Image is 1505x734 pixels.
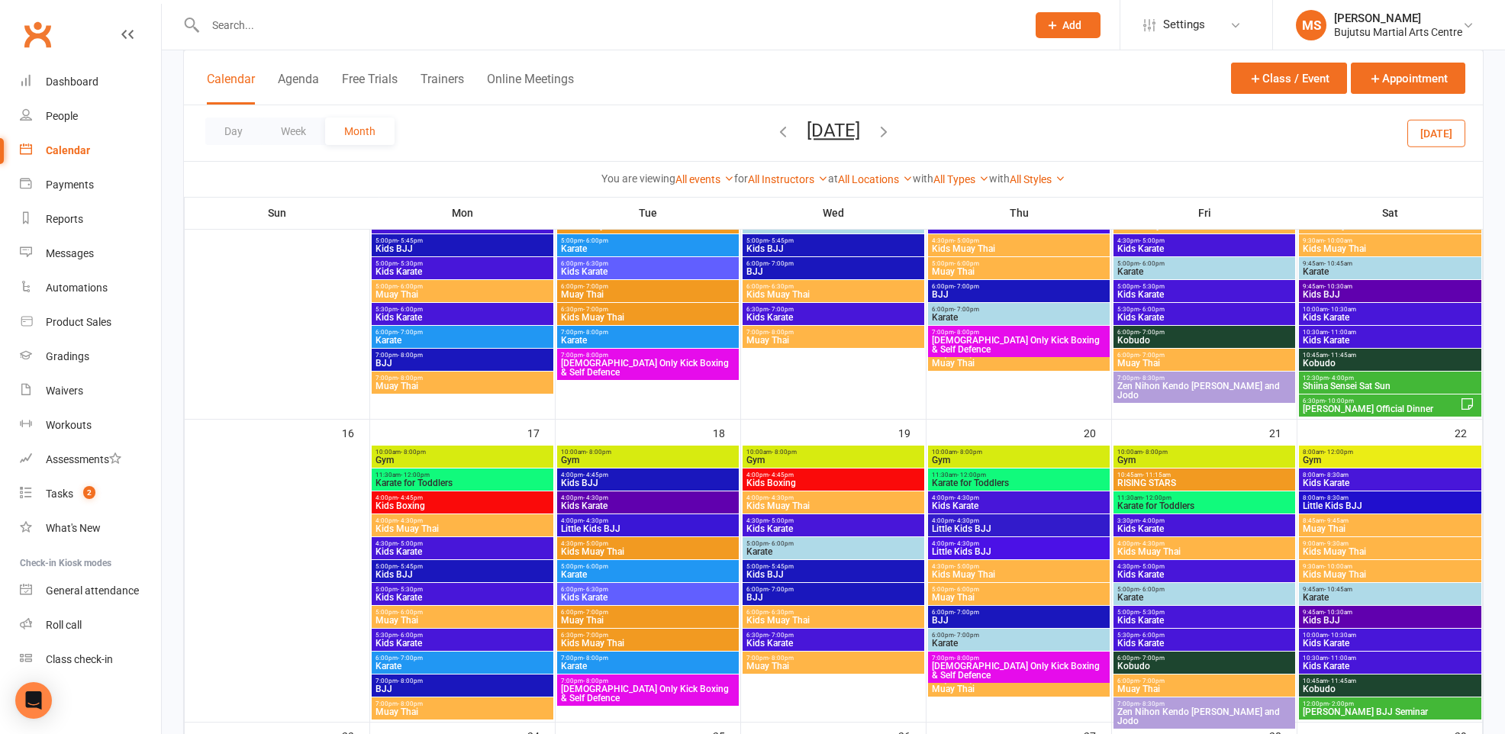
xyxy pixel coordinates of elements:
[1302,563,1478,570] span: 9:30am
[931,456,1107,465] span: Gym
[957,449,982,456] span: - 8:00pm
[375,524,550,533] span: Kids Muay Thai
[46,350,89,362] div: Gradings
[954,260,979,267] span: - 6:00pm
[931,478,1107,488] span: Karate for Toddlers
[1117,267,1292,276] span: Karate
[398,329,423,336] span: - 7:00pm
[46,522,101,534] div: What's New
[1117,313,1292,322] span: Kids Karate
[1117,517,1292,524] span: 3:30pm
[1302,517,1478,524] span: 8:45am
[954,237,979,244] span: - 5:00pm
[1036,12,1101,38] button: Add
[913,172,933,185] strong: with
[398,494,423,501] span: - 4:45pm
[769,306,794,313] span: - 7:00pm
[957,472,986,478] span: - 12:00pm
[583,517,608,524] span: - 4:30pm
[46,76,98,88] div: Dashboard
[375,494,550,501] span: 4:00pm
[931,547,1107,556] span: Little Kids BJJ
[401,472,430,478] span: - 12:00pm
[748,173,828,185] a: All Instructors
[931,313,1107,322] span: Karate
[560,244,736,253] span: Karate
[1117,306,1292,313] span: 5:30pm
[1302,494,1478,501] span: 8:00am
[560,547,736,556] span: Kids Muay Thai
[769,283,794,290] span: - 6:30pm
[954,563,979,570] span: - 5:00pm
[375,563,550,570] span: 5:00pm
[583,540,608,547] span: - 5:00pm
[746,237,921,244] span: 5:00pm
[746,244,921,253] span: Kids BJJ
[560,478,736,488] span: Kids BJJ
[375,501,550,510] span: Kids Boxing
[1117,381,1292,400] span: Zen Nihon Kendo [PERSON_NAME] and Jodo
[560,329,736,336] span: 7:00pm
[46,653,113,665] div: Class check-in
[46,213,83,225] div: Reports
[46,453,121,465] div: Assessments
[398,375,423,381] span: - 8:00pm
[954,540,979,547] span: - 4:30pm
[746,260,921,267] span: 6:00pm
[1324,260,1352,267] span: - 10:45am
[1328,306,1356,313] span: - 10:30am
[1324,472,1349,478] span: - 8:30am
[1139,260,1165,267] span: - 6:00pm
[375,381,550,391] span: Muay Thai
[931,267,1107,276] span: Muay Thai
[601,172,675,185] strong: You are viewing
[1112,197,1297,229] th: Fri
[1231,63,1347,94] button: Class / Event
[931,517,1107,524] span: 4:00pm
[1163,8,1205,42] span: Settings
[560,352,736,359] span: 7:00pm
[325,118,395,145] button: Month
[1117,501,1292,510] span: Karate for Toddlers
[20,168,161,202] a: Payments
[1407,119,1465,146] button: [DATE]
[1117,494,1292,501] span: 11:30am
[398,352,423,359] span: - 8:00pm
[1139,329,1165,336] span: - 7:00pm
[375,352,550,359] span: 7:00pm
[1302,260,1478,267] span: 9:45am
[1117,244,1292,253] span: Kids Karate
[1302,313,1478,322] span: Kids Karate
[83,486,95,499] span: 2
[954,306,979,313] span: - 7:00pm
[375,449,550,456] span: 10:00am
[734,172,748,185] strong: for
[1302,404,1460,414] span: [PERSON_NAME] Official Dinner
[1142,449,1168,456] span: - 8:00pm
[1302,381,1478,391] span: Shiina Sensei Sat Sun
[375,244,550,253] span: Kids BJJ
[375,329,550,336] span: 6:00pm
[746,563,921,570] span: 5:00pm
[46,282,108,294] div: Automations
[1117,456,1292,465] span: Gym
[772,449,797,456] span: - 8:00pm
[46,179,94,191] div: Payments
[746,336,921,345] span: Muay Thai
[527,420,555,445] div: 17
[560,494,736,501] span: 4:00pm
[713,420,740,445] div: 18
[1139,352,1165,359] span: - 7:00pm
[1302,237,1478,244] span: 9:30am
[1117,260,1292,267] span: 5:00pm
[375,375,550,381] span: 7:00pm
[401,449,426,456] span: - 8:00pm
[375,260,550,267] span: 5:00pm
[927,197,1112,229] th: Thu
[1325,398,1354,404] span: - 10:00pm
[746,547,921,556] span: Karate
[46,419,92,431] div: Workouts
[931,244,1107,253] span: Kids Muay Thai
[1117,540,1292,547] span: 4:00pm
[1302,398,1460,404] span: 6:30pm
